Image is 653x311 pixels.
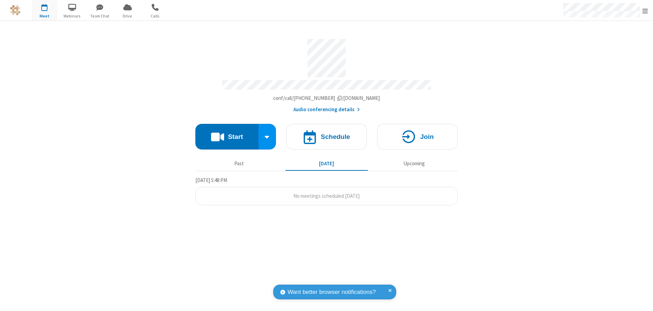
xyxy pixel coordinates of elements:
[142,13,168,19] span: Calls
[195,124,259,150] button: Start
[373,157,455,170] button: Upcoming
[87,13,113,19] span: Team Chat
[59,13,85,19] span: Webinars
[293,106,360,114] button: Audio conferencing details
[228,133,243,140] h4: Start
[195,176,458,206] section: Today's Meetings
[321,133,350,140] h4: Schedule
[32,13,57,19] span: Meet
[115,13,140,19] span: Drive
[377,124,458,150] button: Join
[195,177,227,183] span: [DATE] 5:48 PM
[10,5,20,15] img: QA Selenium DO NOT DELETE OR CHANGE
[286,157,368,170] button: [DATE]
[286,124,367,150] button: Schedule
[288,288,376,297] span: Want better browser notifications?
[293,193,360,199] span: No meetings scheduled [DATE]
[273,95,380,101] span: Copy my meeting room link
[420,133,434,140] h4: Join
[198,157,280,170] button: Past
[273,94,380,102] button: Copy my meeting room linkCopy my meeting room link
[195,34,458,114] section: Account details
[259,124,276,150] div: Start conference options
